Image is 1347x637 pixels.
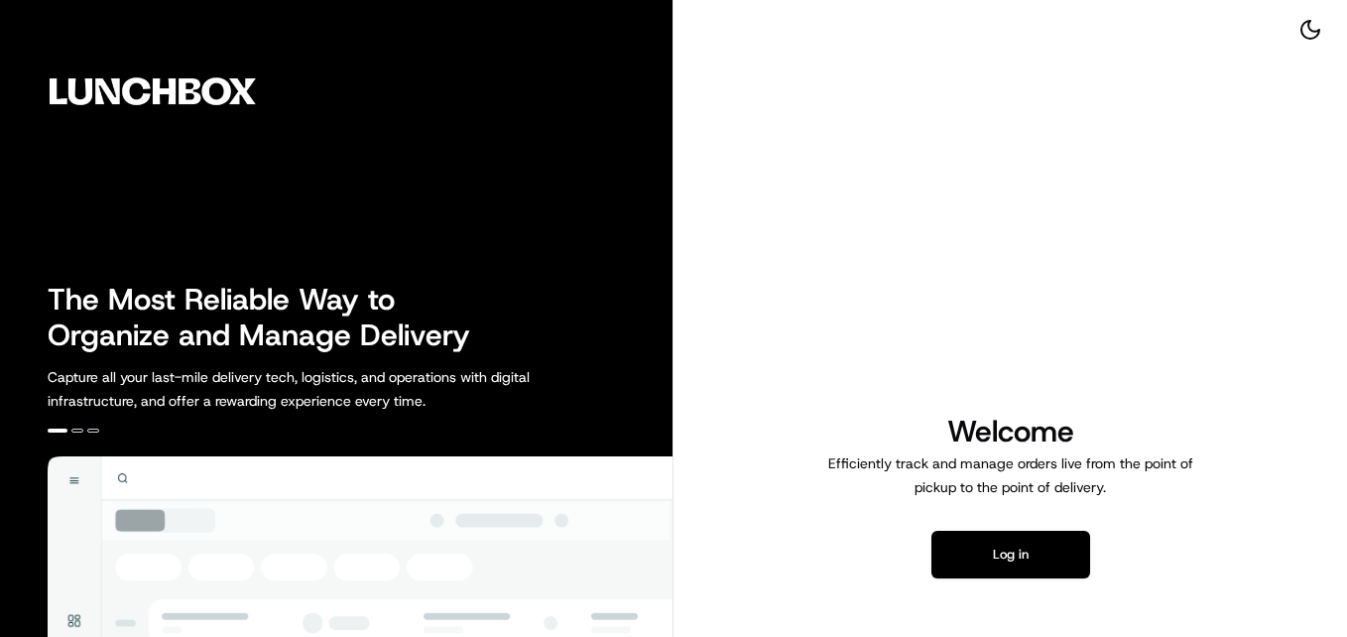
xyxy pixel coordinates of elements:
[12,12,294,171] img: Company Logo
[931,531,1090,578] button: Log in
[48,282,492,353] h2: The Most Reliable Way to Organize and Manage Delivery
[820,451,1201,499] p: Efficiently track and manage orders live from the point of pickup to the point of delivery.
[820,412,1201,451] h1: Welcome
[48,365,619,413] p: Capture all your last-mile delivery tech, logistics, and operations with digital infrastructure, ...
